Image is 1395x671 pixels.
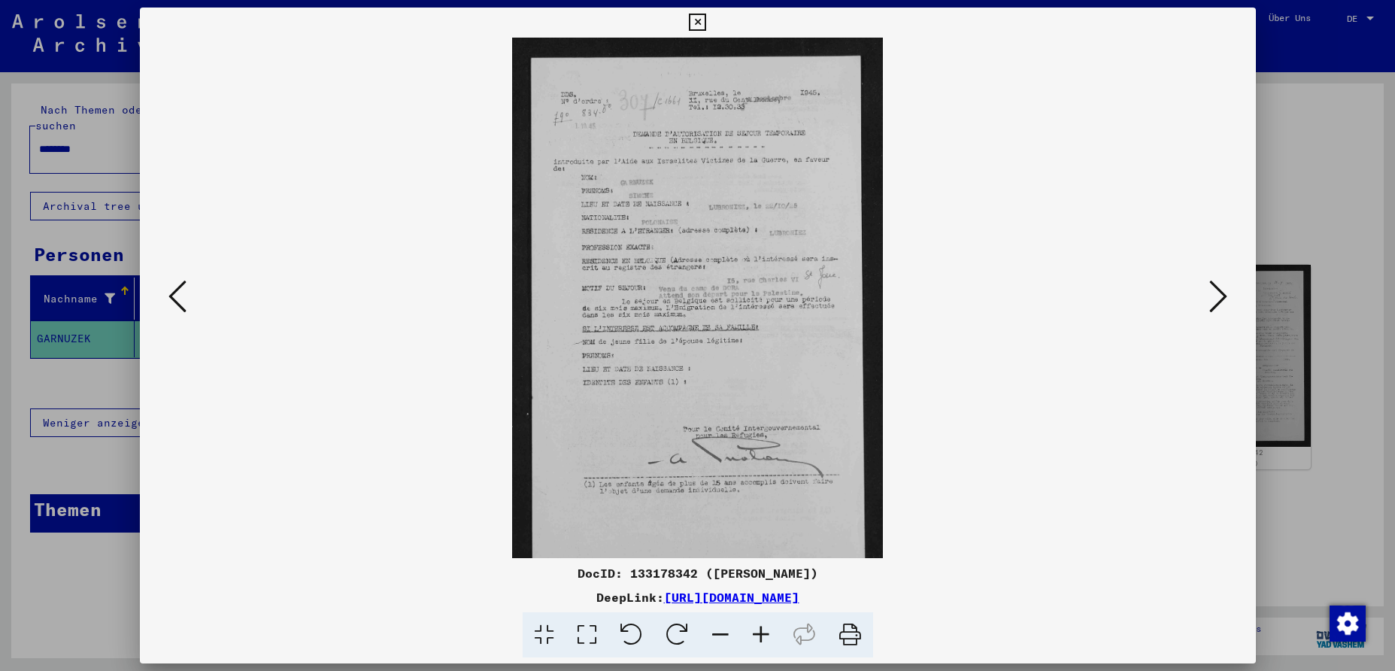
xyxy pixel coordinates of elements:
img: 001.jpg [512,38,884,596]
div: Zustimmung ändern [1329,605,1365,641]
a: [URL][DOMAIN_NAME] [664,590,799,605]
div: DocID: 133178342 ([PERSON_NAME]) [140,564,1256,582]
div: DeepLink: [140,588,1256,606]
img: Zustimmung ändern [1330,606,1366,642]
